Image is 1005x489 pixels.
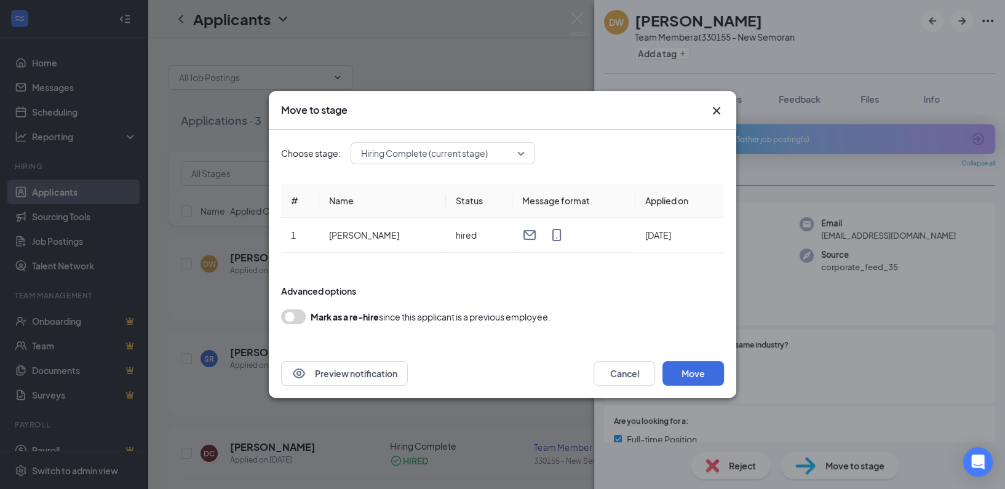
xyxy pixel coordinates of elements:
[281,361,408,386] button: EyePreview notification
[709,103,724,118] button: Close
[635,218,724,253] td: [DATE]
[291,229,296,241] span: 1
[963,447,993,477] div: Open Intercom Messenger
[635,184,724,218] th: Applied on
[522,228,537,242] svg: Email
[319,184,446,218] th: Name
[446,184,512,218] th: Status
[512,184,635,218] th: Message format
[549,228,564,242] svg: MobileSms
[446,218,512,253] td: hired
[281,285,724,297] div: Advanced options
[361,144,488,162] span: Hiring Complete (current stage)
[311,311,379,322] b: Mark as a re-hire
[281,103,348,117] h3: Move to stage
[709,103,724,118] svg: Cross
[662,361,724,386] button: Move
[281,146,341,160] span: Choose stage:
[281,184,319,218] th: #
[311,309,550,324] div: since this applicant is a previous employee.
[319,218,446,253] td: [PERSON_NAME]
[594,361,655,386] button: Cancel
[292,366,306,381] svg: Eye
